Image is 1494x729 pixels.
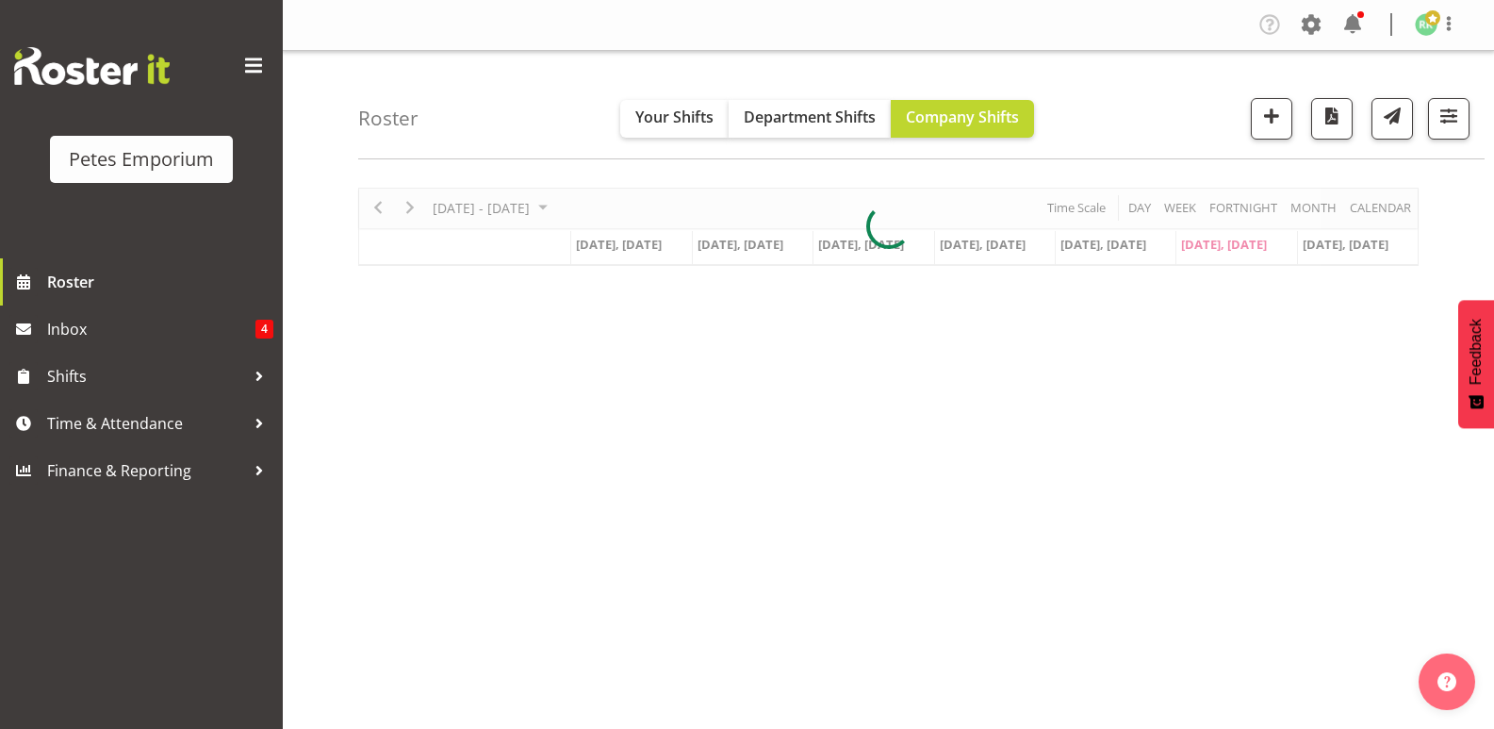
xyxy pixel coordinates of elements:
span: Your Shifts [635,107,714,127]
button: Company Shifts [891,100,1034,138]
h4: Roster [358,108,419,129]
span: Finance & Reporting [47,456,245,485]
span: 4 [255,320,273,339]
div: Petes Emporium [69,145,214,174]
button: Filter Shifts [1428,98,1469,140]
img: ruth-robertson-taylor722.jpg [1415,13,1437,36]
button: Feedback - Show survey [1458,300,1494,428]
button: Send a list of all shifts for the selected filtered period to all rostered employees. [1371,98,1413,140]
span: Roster [47,268,273,296]
button: Add a new shift [1251,98,1292,140]
button: Department Shifts [729,100,891,138]
span: Company Shifts [906,107,1019,127]
span: Shifts [47,362,245,390]
button: Your Shifts [620,100,729,138]
span: Inbox [47,315,255,343]
span: Time & Attendance [47,409,245,438]
img: Rosterit website logo [14,47,170,85]
button: Download a PDF of the roster according to the set date range. [1311,98,1353,140]
img: help-xxl-2.png [1437,672,1456,691]
span: Department Shifts [744,107,876,127]
span: Feedback [1468,319,1485,385]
